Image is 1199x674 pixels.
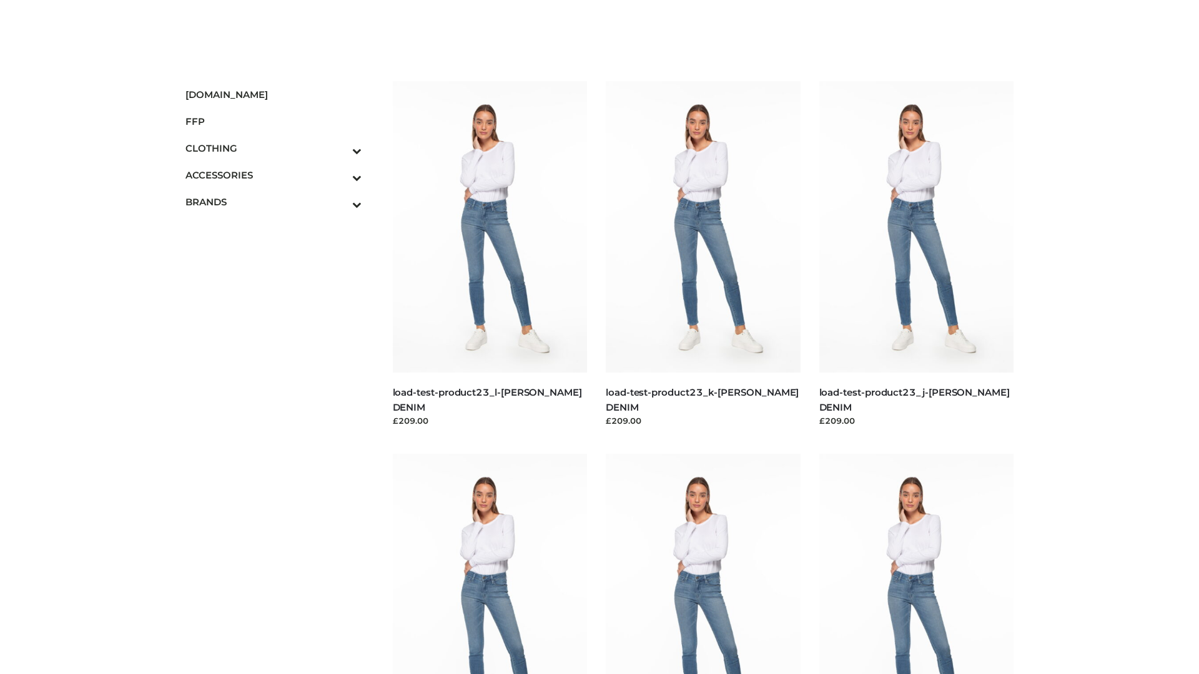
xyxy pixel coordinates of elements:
[606,386,799,413] a: load-test-product23_k-[PERSON_NAME] DENIM
[606,414,801,427] div: £209.00
[185,168,362,182] span: ACCESSORIES
[185,141,362,155] span: CLOTHING
[185,135,362,162] a: CLOTHINGToggle Submenu
[318,135,362,162] button: Toggle Submenu
[185,87,362,102] span: [DOMAIN_NAME]
[185,162,362,188] a: ACCESSORIESToggle Submenu
[318,188,362,215] button: Toggle Submenu
[819,414,1014,427] div: £209.00
[393,386,582,413] a: load-test-product23_l-[PERSON_NAME] DENIM
[185,114,362,129] span: FFP
[318,162,362,188] button: Toggle Submenu
[393,414,588,427] div: £209.00
[185,108,362,135] a: FFP
[185,188,362,215] a: BRANDSToggle Submenu
[185,81,362,108] a: [DOMAIN_NAME]
[819,386,1010,413] a: load-test-product23_j-[PERSON_NAME] DENIM
[185,195,362,209] span: BRANDS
